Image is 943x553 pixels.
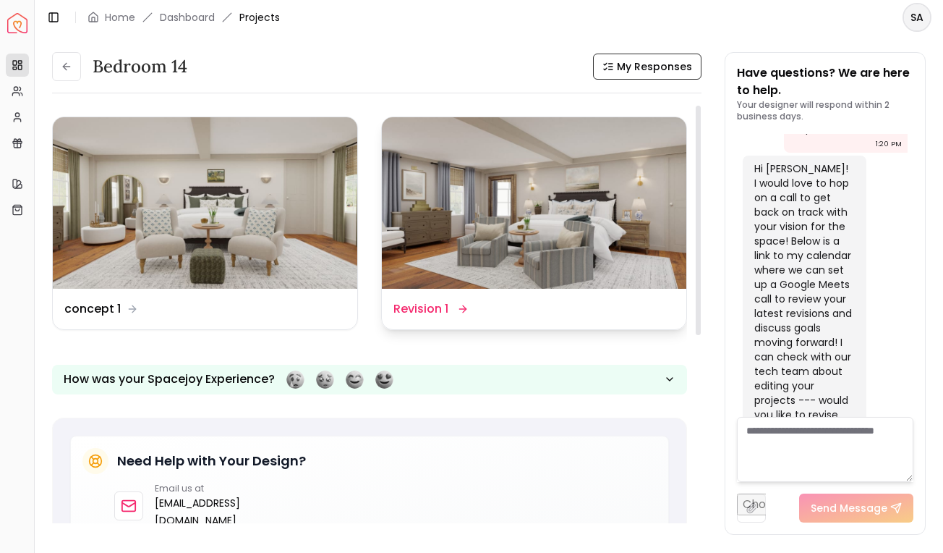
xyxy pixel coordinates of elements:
[903,3,931,32] button: SA
[52,365,687,394] button: How was your Spacejoy Experience?Feeling terribleFeeling badFeeling goodFeeling awesome
[382,117,686,289] img: Revision 1
[53,117,357,289] img: concept 1
[7,13,27,33] img: Spacejoy Logo
[381,117,687,330] a: Revision 1Revision 1
[105,10,135,25] a: Home
[593,54,701,80] button: My Responses
[64,300,121,318] dd: concept 1
[393,300,448,318] dd: Revision 1
[754,161,852,523] div: Hi [PERSON_NAME]! I would love to hop on a call to get back on track with your vision for the spa...
[155,494,240,529] a: [EMAIL_ADDRESS][DOMAIN_NAME]
[93,55,187,78] h3: Bedroom 14
[64,371,275,388] p: How was your Spacejoy Experience?
[155,483,240,494] p: Email us at
[737,64,913,99] p: Have questions? We are here to help.
[7,13,27,33] a: Spacejoy
[88,10,280,25] nav: breadcrumb
[52,117,358,330] a: concept 1concept 1
[904,4,930,30] span: SA
[117,451,306,471] h5: Need Help with Your Design?
[617,59,692,74] span: My Responses
[239,10,280,25] span: Projects
[160,10,215,25] a: Dashboard
[737,99,913,122] p: Your designer will respond within 2 business days.
[876,137,902,151] div: 1:20 PM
